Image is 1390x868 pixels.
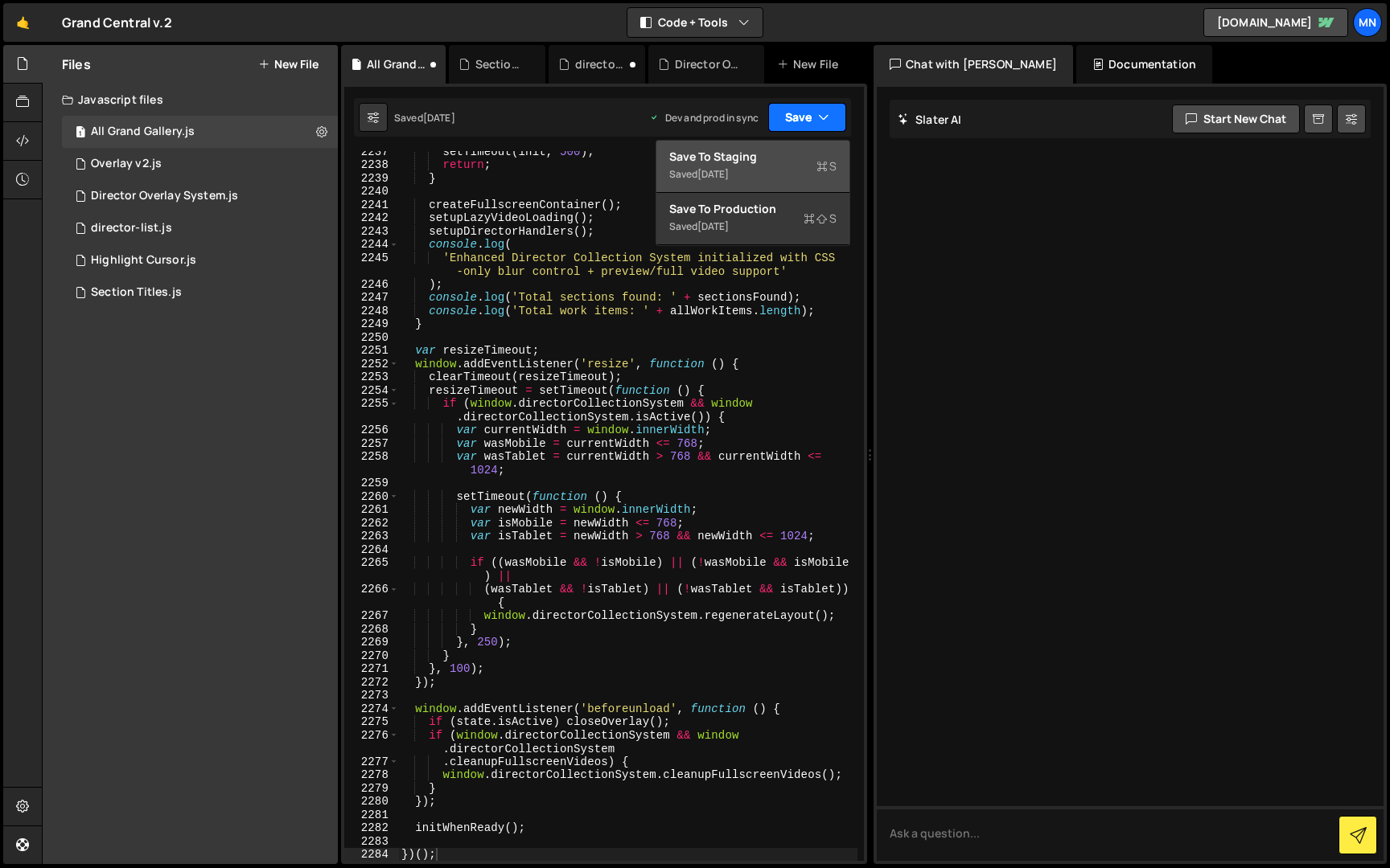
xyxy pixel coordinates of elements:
[344,848,399,862] div: 2284
[91,221,172,235] div: director-list.js
[3,3,43,42] a: 🤙
[344,278,399,292] div: 2246
[423,111,455,125] div: [DATE]
[344,795,399,809] div: 2280
[344,358,399,371] div: 2252
[816,158,837,174] span: S
[91,157,162,171] div: Overlay v2.js
[898,112,962,127] h2: Slater AI
[344,344,399,358] div: 2251
[344,185,399,199] div: 2240
[1172,104,1300,133] button: Start new chat
[669,217,837,236] div: Saved
[344,636,399,649] div: 2269
[344,689,399,702] div: 2273
[344,172,399,186] div: 2239
[344,450,399,477] div: 2258
[62,276,338,309] div: 15298/40223.js
[344,768,399,782] div: 2278
[1076,45,1212,84] div: Documentation
[344,238,399,252] div: 2244
[344,225,399,239] div: 2243
[697,219,729,233] div: [DATE]
[344,729,399,755] div: 2276
[344,145,399,159] div: 2237
[62,212,338,244] div: 15298/40379.js
[344,623,399,637] div: 2268
[91,253,196,268] div: Highlight Cursor.js
[76,127,85,140] span: 1
[1203,8,1348,37] a: [DOMAIN_NAME]
[344,609,399,623] div: 2267
[344,397,399,424] div: 2255
[344,437,399,451] div: 2257
[344,543,399,557] div: 2264
[43,84,338,116] div: Javascript files
[394,111,455,125] div: Saved
[344,556,399,583] div: 2265
[344,821,399,835] div: 2282
[62,13,172,32] div: Grand Central v.2
[669,201,837,217] div: Save to Production
[344,715,399,729] div: 2275
[475,56,527,72] div: Section Titles.js
[669,149,837,165] div: Save to Staging
[344,809,399,822] div: 2281
[344,583,399,609] div: 2266
[344,477,399,490] div: 2259
[344,424,399,437] div: 2256
[344,503,399,517] div: 2261
[344,305,399,318] div: 2248
[669,165,837,184] div: Saved
[62,244,338,276] div: 15298/43117.js
[697,167,729,181] div: [DATE]
[777,56,845,72] div: New File
[344,252,399,278] div: 2245
[1353,8,1382,37] a: MN
[91,189,238,203] div: Director Overlay System.js
[344,835,399,849] div: 2283
[344,158,399,172] div: 2238
[344,755,399,769] div: 2277
[804,211,837,227] span: S
[62,148,338,180] div: 15298/45944.js
[344,490,399,504] div: 2260
[874,45,1073,84] div: Chat with [PERSON_NAME]
[575,56,627,72] div: director-list.js
[656,193,849,245] button: Save to ProductionS Saved[DATE]
[344,517,399,530] div: 2262
[344,331,399,345] div: 2250
[344,384,399,398] div: 2254
[91,285,182,300] div: Section Titles.js
[344,211,399,225] div: 2242
[656,141,849,193] button: Save to StagingS Saved[DATE]
[344,662,399,676] div: 2271
[258,58,319,71] button: New File
[649,111,759,125] div: Dev and prod in sync
[344,371,399,384] div: 2253
[344,530,399,543] div: 2263
[675,56,745,72] div: Director Overlay System.js
[344,649,399,663] div: 2270
[344,199,399,212] div: 2241
[62,180,338,212] div: 15298/42891.js
[62,116,338,148] div: 15298/43578.js
[62,55,91,73] h2: Files
[344,291,399,305] div: 2247
[91,125,195,139] div: All Grand Gallery.js
[344,317,399,331] div: 2249
[344,702,399,716] div: 2274
[768,103,846,132] button: Save
[627,8,763,37] button: Code + Tools
[367,56,426,72] div: All Grand Gallery.js
[344,782,399,796] div: 2279
[344,676,399,690] div: 2272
